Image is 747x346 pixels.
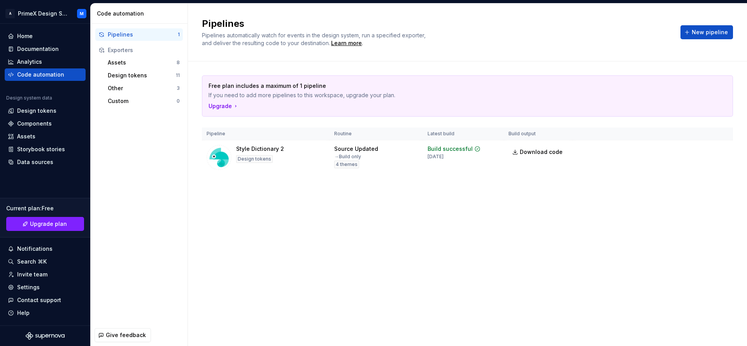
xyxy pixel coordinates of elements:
div: Settings [17,283,40,291]
div: Pipelines [108,31,178,38]
div: A [5,9,15,18]
div: Design tokens [236,155,273,163]
div: Design tokens [17,107,56,115]
a: Code automation [5,68,86,81]
div: Code automation [97,10,184,17]
button: Upgrade plan [6,217,84,231]
div: Exporters [108,46,180,54]
button: Search ⌘K [5,255,86,268]
a: Invite team [5,268,86,281]
p: If you need to add more pipelines to this workspace, upgrade your plan. [209,91,672,99]
div: Analytics [17,58,42,66]
span: Give feedback [106,331,146,339]
div: PrimeX Design System [18,10,68,17]
div: Search ⌘K [17,258,47,266]
div: Code automation [17,71,64,79]
svg: Supernova Logo [26,332,65,340]
span: 4 themes [336,161,358,168]
a: Storybook stories [5,143,86,156]
div: Other [108,84,177,92]
div: M [80,10,84,17]
a: Assets [5,130,86,143]
button: Notifications [5,243,86,255]
div: Data sources [17,158,53,166]
h2: Pipelines [202,17,671,30]
div: 8 [177,59,180,66]
div: Home [17,32,33,40]
div: Help [17,309,30,317]
span: Pipelines automatically watch for events in the design system, run a specified exporter, and deli... [202,32,427,46]
p: Free plan includes a maximum of 1 pipeline [209,82,672,90]
a: Documentation [5,43,86,55]
th: Routine [330,128,423,140]
div: 1 [178,31,180,38]
div: Notifications [17,245,53,253]
div: Source Updated [334,145,378,153]
div: Invite team [17,271,47,278]
div: Storybook stories [17,145,65,153]
div: Current plan : Free [6,204,84,212]
button: Upgrade [209,102,239,110]
a: Analytics [5,56,86,68]
span: . [330,40,363,46]
button: Other3 [105,82,183,94]
th: Latest build [423,128,504,140]
button: New pipeline [680,25,733,39]
div: Assets [108,59,177,66]
a: Data sources [5,156,86,168]
a: Settings [5,281,86,294]
div: Components [17,120,52,128]
div: Custom [108,97,177,105]
div: Assets [17,133,35,140]
button: Design tokens11 [105,69,183,82]
th: Build output [504,128,572,140]
th: Pipeline [202,128,330,140]
a: Download code [509,145,568,159]
a: Components [5,117,86,130]
button: Help [5,307,86,319]
div: Build successful [428,145,473,153]
span: Download code [520,148,563,156]
button: Contact support [5,294,86,306]
button: Pipelines1 [95,28,183,41]
a: Design tokens [5,105,86,117]
span: New pipeline [692,28,728,36]
button: APrimeX Design SystemM [2,5,89,22]
div: 0 [177,98,180,104]
div: → Build only [334,154,361,160]
a: Learn more [331,39,362,47]
div: Style Dictionary 2 [236,145,284,153]
a: Home [5,30,86,42]
div: Documentation [17,45,59,53]
button: Custom0 [105,95,183,107]
div: [DATE] [428,154,444,160]
span: Upgrade plan [30,220,67,228]
div: Design system data [6,95,52,101]
div: Design tokens [108,72,176,79]
button: Give feedback [95,328,151,342]
div: 11 [176,72,180,79]
button: Assets8 [105,56,183,69]
div: 3 [177,85,180,91]
div: Contact support [17,296,61,304]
